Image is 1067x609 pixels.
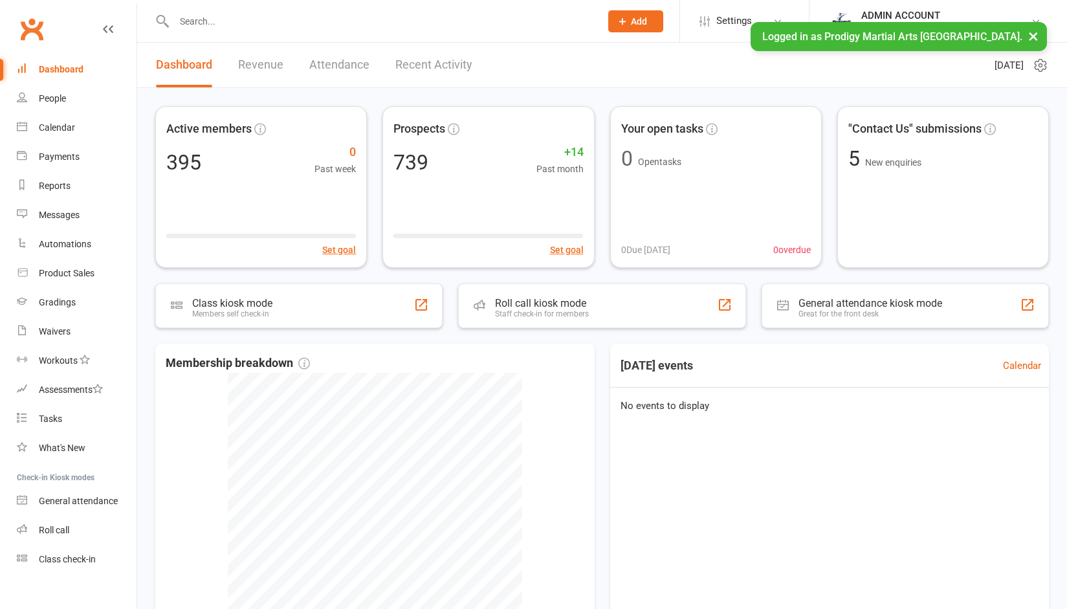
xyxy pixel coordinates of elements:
div: Dashboard [39,64,83,74]
div: Product Sales [39,268,94,278]
span: New enquiries [865,157,921,168]
a: Payments [17,142,137,172]
div: Reports [39,181,71,191]
span: Your open tasks [621,120,703,138]
a: Gradings [17,288,137,317]
div: Calendar [39,122,75,133]
div: Members self check-in [192,309,272,318]
img: thumb_image1686208220.png [829,8,855,34]
span: Membership breakdown [166,354,310,373]
span: Open tasks [638,157,681,167]
a: Class kiosk mode [17,545,137,574]
a: Dashboard [17,55,137,84]
a: Revenue [238,43,283,87]
div: Tasks [39,414,62,424]
div: Assessments [39,384,103,395]
span: Active members [166,120,252,138]
a: What's New [17,434,137,463]
div: General attendance [39,496,118,506]
div: Roll call [39,525,69,535]
span: Past week [314,162,356,176]
div: 395 [166,152,201,173]
a: People [17,84,137,113]
span: 0 Due [DATE] [621,243,670,257]
div: Staff check-in for members [495,309,589,318]
div: Class check-in [39,554,96,564]
a: Clubworx [16,13,48,45]
a: Messages [17,201,137,230]
a: Calendar [1003,358,1041,373]
div: 0 [621,148,633,169]
h3: [DATE] events [610,354,703,377]
div: Prodigy Martial Arts [GEOGRAPHIC_DATA] [861,21,1031,33]
div: Payments [39,151,80,162]
div: Automations [39,239,91,249]
div: Great for the front desk [798,309,942,318]
div: Workouts [39,355,78,366]
a: General attendance kiosk mode [17,487,137,516]
div: Gradings [39,297,76,307]
div: No events to display [605,388,1055,424]
button: Add [608,10,663,32]
a: Calendar [17,113,137,142]
div: Waivers [39,326,71,337]
span: 0 [314,143,356,162]
button: Set goal [322,243,356,257]
span: Past month [536,162,584,176]
span: "Contact Us" submissions [848,120,982,138]
div: Roll call kiosk mode [495,297,589,309]
span: [DATE] [995,58,1024,73]
a: Automations [17,230,137,259]
span: Add [631,16,647,27]
input: Search... [170,12,591,30]
div: ADMIN ACCOUNT [861,10,1031,21]
a: Attendance [309,43,369,87]
button: Set goal [550,243,584,257]
a: Tasks [17,404,137,434]
a: Recent Activity [395,43,472,87]
span: Settings [716,6,752,36]
a: Dashboard [156,43,212,87]
span: 0 overdue [773,243,811,257]
span: Logged in as Prodigy Martial Arts [GEOGRAPHIC_DATA]. [762,30,1022,43]
a: Assessments [17,375,137,404]
div: Class kiosk mode [192,297,272,309]
a: Waivers [17,317,137,346]
div: Messages [39,210,80,220]
a: Reports [17,172,137,201]
button: × [1022,22,1045,50]
div: 739 [393,152,428,173]
div: People [39,93,66,104]
div: General attendance kiosk mode [798,297,942,309]
span: +14 [536,143,584,162]
a: Product Sales [17,259,137,288]
div: What's New [39,443,85,453]
a: Roll call [17,516,137,545]
span: Prospects [393,120,445,138]
a: Workouts [17,346,137,375]
span: 5 [848,146,865,171]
